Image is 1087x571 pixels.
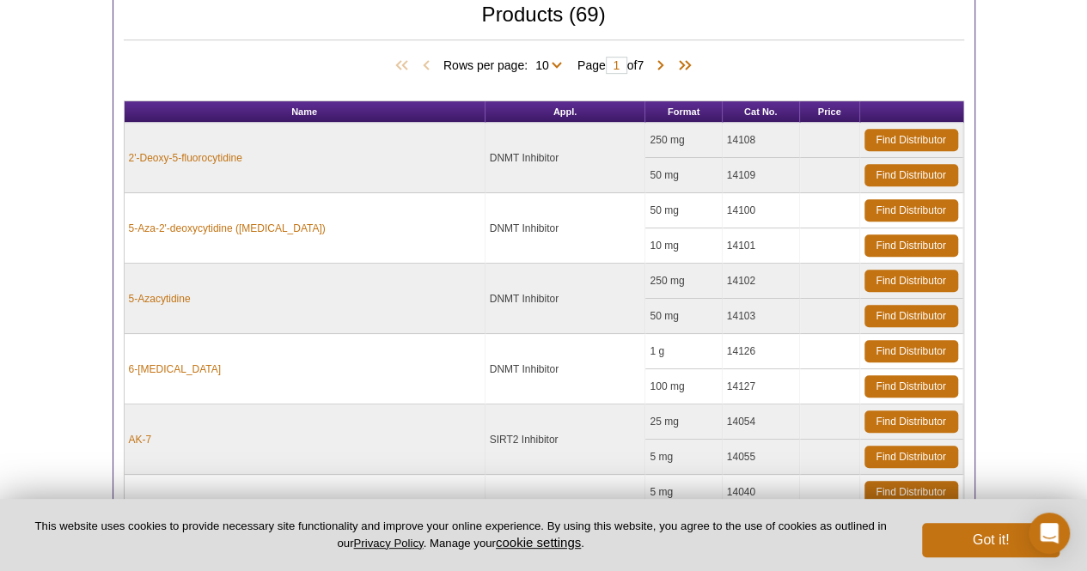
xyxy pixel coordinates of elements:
[800,101,860,123] th: Price
[392,58,418,75] span: First Page
[645,404,722,440] td: 25 mg
[27,519,894,551] p: This website uses cookies to provide necessary site functionality and improve your online experie...
[645,101,722,123] th: Format
[645,123,722,158] td: 250 mg
[864,164,958,186] a: Find Distributor
[637,58,644,72] span: 7
[129,221,326,236] a: 5-Aza-2'-deoxycytidine ([MEDICAL_DATA])
[485,264,646,334] td: DNMT Inhibitor
[645,475,722,510] td: 5 mg
[569,57,652,74] span: Page of
[443,56,569,73] span: Rows per page:
[864,270,958,292] a: Find Distributor
[864,199,958,222] a: Find Distributor
[723,475,800,510] td: 14040
[124,7,964,40] h2: Products (69)
[652,58,669,75] span: Next Page
[864,129,958,151] a: Find Distributor
[645,228,722,264] td: 10 mg
[922,523,1060,557] button: Got it!
[645,369,722,404] td: 100 mg
[723,228,800,264] td: 14101
[496,535,581,550] button: cookie settings
[485,123,646,193] td: DNMT Inhibitor
[125,101,485,123] th: Name
[723,369,800,404] td: 14127
[864,375,958,398] a: Find Distributor
[864,305,958,327] a: Find Distributor
[864,234,958,257] a: Find Distributor
[864,340,958,362] a: Find Distributor
[645,193,722,228] td: 50 mg
[723,158,800,193] td: 14109
[129,150,242,166] a: 2'-Deoxy-5-fluorocytidine
[645,334,722,369] td: 1 g
[485,334,646,404] td: DNMT Inhibitor
[864,446,958,468] a: Find Distributor
[418,58,435,75] span: Previous Page
[864,481,958,503] a: Find Distributor
[723,123,800,158] td: 14108
[485,404,646,475] td: SIRT2 Inhibitor
[129,291,191,307] a: 5-Azacytidine
[485,101,646,123] th: Appl.
[645,440,722,475] td: 5 mg
[723,264,800,299] td: 14102
[1029,513,1070,554] div: Open Intercom Messenger
[485,475,646,545] td: HDAC Inhibitor
[723,101,800,123] th: Cat No.
[723,334,800,369] td: 14126
[723,404,800,440] td: 14054
[864,410,958,433] a: Find Distributor
[723,299,800,334] td: 14103
[645,299,722,334] td: 50 mg
[129,432,152,447] a: AK-7
[645,158,722,193] td: 50 mg
[669,58,695,75] span: Last Page
[353,537,423,550] a: Privacy Policy
[723,440,800,475] td: 14055
[723,193,800,228] td: 14100
[485,193,646,264] td: DNMT Inhibitor
[645,264,722,299] td: 250 mg
[129,361,222,377] a: 6-[MEDICAL_DATA]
